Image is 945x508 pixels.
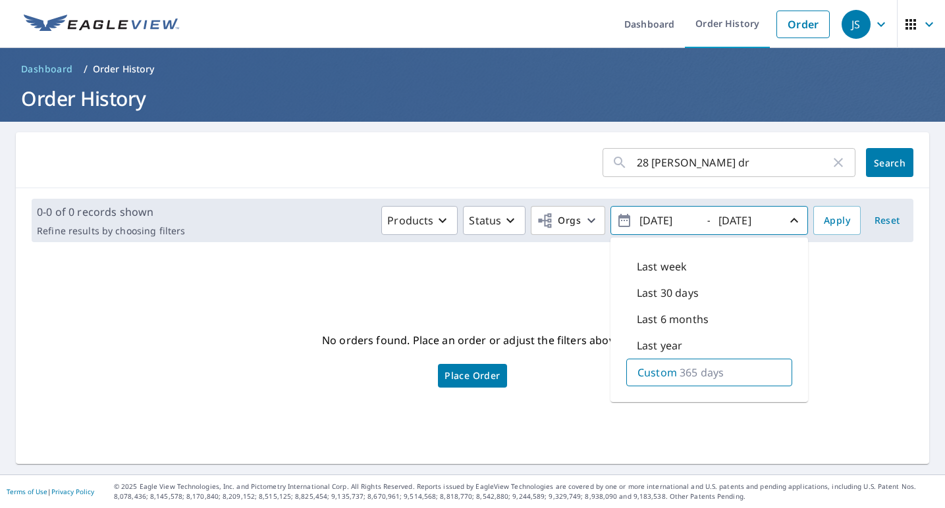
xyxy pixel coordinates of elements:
p: | [7,488,94,495]
h1: Order History [16,85,929,112]
button: Apply [813,206,861,235]
p: No orders found. Place an order or adjust the filters above. [322,330,623,351]
button: Products [381,206,458,235]
a: Privacy Policy [51,487,94,496]
li: / [84,61,88,77]
span: Search [877,157,903,169]
span: - [616,209,802,232]
p: Products [387,213,433,228]
div: Last week [626,253,792,280]
button: Orgs [531,206,605,235]
button: - [610,206,808,235]
a: Terms of Use [7,487,47,496]
div: Custom365 days [626,359,792,386]
p: 365 days [680,365,724,380]
span: Apply [824,213,850,229]
span: Orgs [537,213,581,229]
p: Last 30 days [637,285,699,301]
div: JS [842,10,871,39]
span: Reset [871,213,903,229]
input: yyyy/mm/dd [635,210,700,231]
span: Dashboard [21,63,73,76]
a: Dashboard [16,59,78,80]
p: Last year [637,338,682,353]
p: © 2025 Eagle View Technologies, Inc. and Pictometry International Corp. All Rights Reserved. Repo... [114,482,938,501]
p: Last week [637,259,687,274]
p: Status [469,213,501,228]
a: Order [776,11,830,38]
p: Refine results by choosing filters [37,225,185,237]
button: Reset [866,206,908,235]
div: Last 30 days [626,280,792,306]
input: yyyy/mm/dd [715,210,779,231]
p: Last 6 months [637,311,709,327]
p: 0-0 of 0 records shown [37,204,185,220]
p: Custom [637,365,677,380]
p: Order History [93,63,155,76]
span: Place Order [445,372,500,379]
div: Last 6 months [626,306,792,332]
div: Last year [626,332,792,359]
img: EV Logo [24,14,179,34]
nav: breadcrumb [16,59,929,80]
button: Search [866,148,913,177]
a: Place Order [438,364,506,388]
input: Address, Report #, Claim ID, etc. [637,144,830,181]
button: Status [463,206,526,235]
